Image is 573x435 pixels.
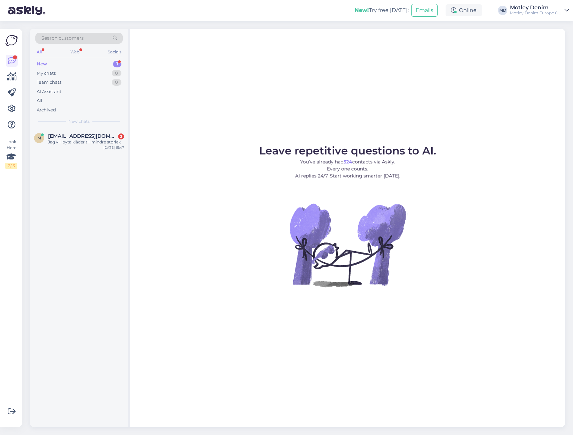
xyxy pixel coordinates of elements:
b: New! [355,7,369,13]
div: [DATE] 15:47 [103,145,124,150]
span: m [37,135,41,140]
div: New [37,61,47,67]
div: AI Assistant [37,88,61,95]
span: m.abbereus@gmail.com [48,133,117,139]
div: 1 [113,61,121,67]
a: Motley DenimMotley Denim Europe OÜ [510,5,569,16]
div: Archived [37,107,56,113]
span: Search customers [41,35,84,42]
div: 0 [112,70,121,77]
div: Jag vill byta kläder till mindre storlek [48,139,124,145]
img: Askly Logo [5,34,18,47]
b: 524 [344,159,352,165]
div: Look Here [5,139,17,169]
div: 2 / 3 [5,163,17,169]
span: New chats [68,118,90,124]
div: Socials [106,48,123,56]
img: No Chat active [288,185,408,305]
div: 0 [112,79,121,86]
div: Online [446,4,482,16]
button: Emails [411,4,438,17]
div: My chats [37,70,56,77]
div: Motley Denim [510,5,562,10]
p: You’ve already had contacts via Askly. Every one counts. AI replies 24/7. Start working smarter [... [259,158,436,179]
span: Leave repetitive questions to AI. [259,144,436,157]
div: All [35,48,43,56]
div: Motley Denim Europe OÜ [510,10,562,16]
div: Try free [DATE]: [355,6,409,14]
div: MD [498,6,507,15]
div: 2 [118,133,124,139]
div: Team chats [37,79,61,86]
div: Web [69,48,81,56]
div: All [37,97,42,104]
